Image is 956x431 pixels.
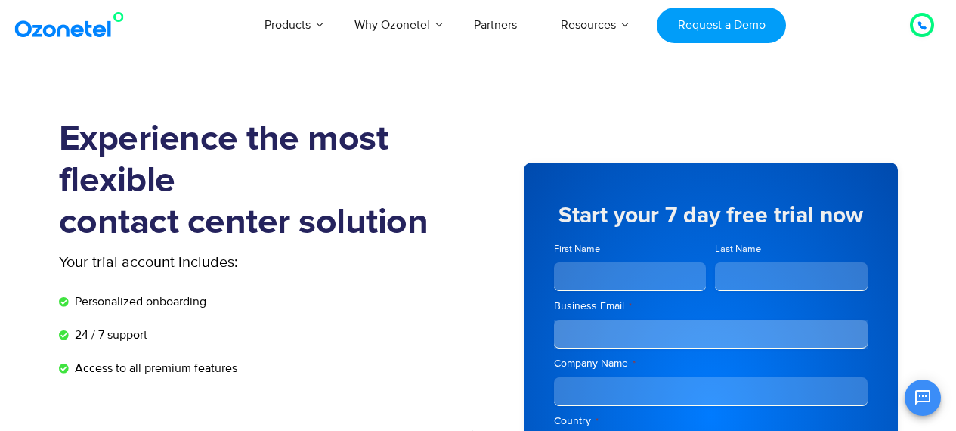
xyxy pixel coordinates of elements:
[715,242,868,256] label: Last Name
[554,356,868,371] label: Company Name
[905,380,941,416] button: Open chat
[554,204,868,227] h5: Start your 7 day free trial now
[554,414,868,429] label: Country
[59,119,478,243] h1: Experience the most flexible contact center solution
[59,251,365,274] p: Your trial account includes:
[71,326,147,344] span: 24 / 7 support
[657,8,786,43] a: Request a Demo
[554,299,868,314] label: Business Email
[554,242,707,256] label: First Name
[71,293,206,311] span: Personalized onboarding
[71,359,237,377] span: Access to all premium features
